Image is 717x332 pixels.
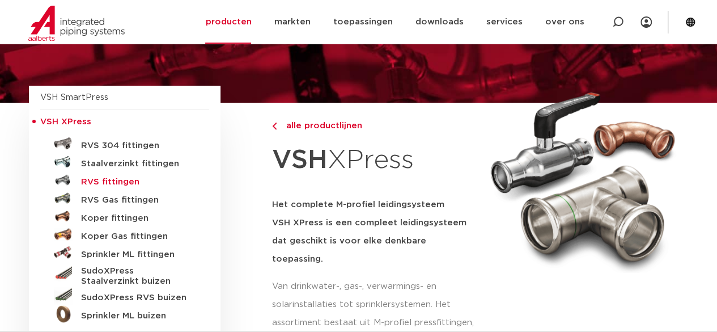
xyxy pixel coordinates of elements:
[81,195,193,205] h5: RVS Gas fittingen
[81,232,193,242] h5: Koper Gas fittingen
[81,213,193,224] h5: Koper fittingen
[81,177,193,187] h5: RVS fittingen
[81,141,193,151] h5: RVS 304 fittingen
[40,305,209,323] a: Sprinkler ML buizen
[40,243,209,262] a: Sprinkler ML fittingen
[40,171,209,189] a: RVS fittingen
[272,147,328,173] strong: VSH
[40,117,91,126] span: VSH XPress
[40,225,209,243] a: Koper Gas fittingen
[272,196,477,268] h5: Het complete M-profiel leidingsysteem VSH XPress is een compleet leidingsysteem dat geschikt is v...
[272,119,477,133] a: alle productlijnen
[272,123,277,130] img: chevron-right.svg
[272,278,477,332] p: Van drinkwater-, gas-, verwarmings- en solarinstallaties tot sprinklersystemen. Het assortiment b...
[81,159,193,169] h5: Staalverzinkt fittingen
[40,135,209,153] a: RVS 304 fittingen
[40,207,209,225] a: Koper fittingen
[81,293,193,303] h5: SudoXPress RVS buizen
[272,138,477,182] h1: XPress
[279,121,362,130] span: alle productlijnen
[40,287,209,305] a: SudoXPress RVS buizen
[40,262,209,287] a: SudoXPress Staalverzinkt buizen
[81,266,193,287] h5: SudoXPress Staalverzinkt buizen
[40,153,209,171] a: Staalverzinkt fittingen
[81,311,193,321] h5: Sprinkler ML buizen
[40,189,209,207] a: RVS Gas fittingen
[40,93,108,102] a: VSH SmartPress
[81,250,193,260] h5: Sprinkler ML fittingen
